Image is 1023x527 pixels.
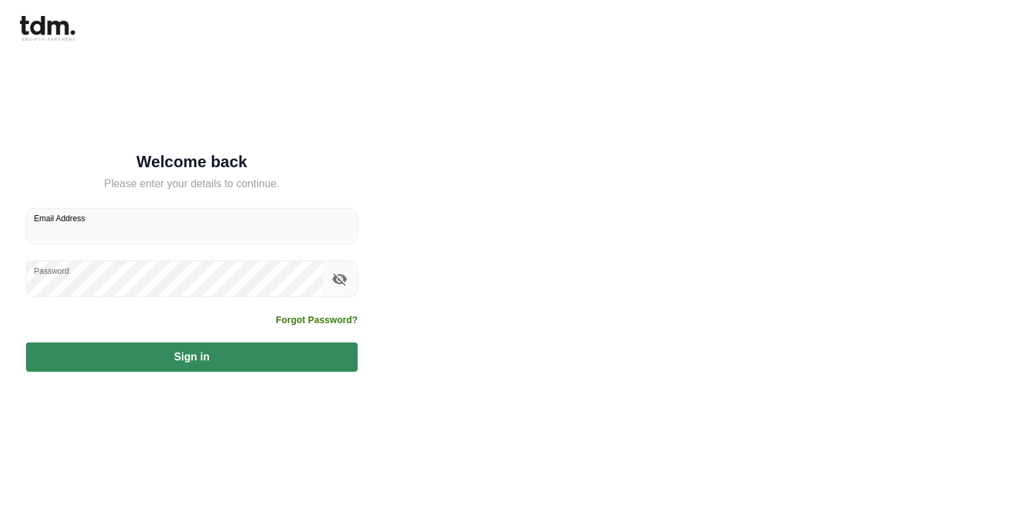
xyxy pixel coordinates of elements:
button: toggle password visibility [328,268,351,290]
h5: Welcome back [26,155,358,169]
button: Sign in [26,342,358,372]
label: Password [34,265,69,276]
label: Email Address [34,213,85,224]
h5: Please enter your details to continue. [26,176,358,192]
a: Forgot Password? [276,313,358,326]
